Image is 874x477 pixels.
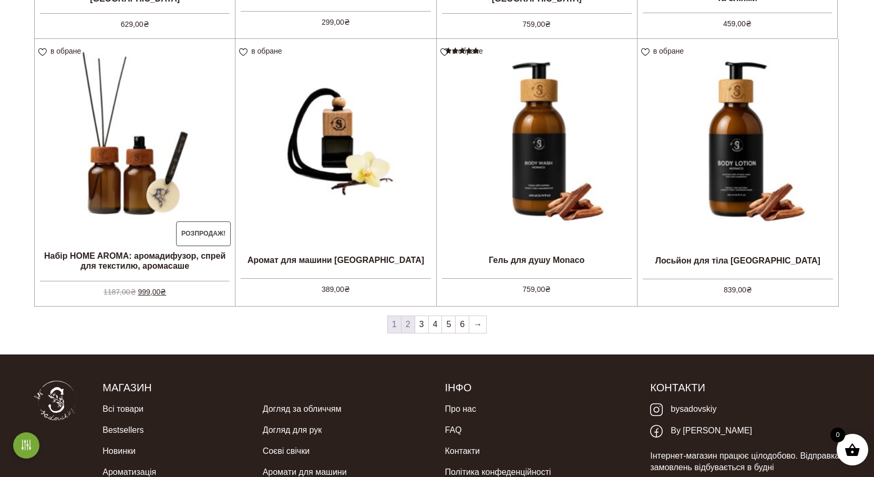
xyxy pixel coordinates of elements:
[653,47,684,55] span: в обране
[437,39,637,295] a: Гель для душу MonacoОцінено в 5.00 з 5 759,00₴
[650,450,840,474] p: Інтернет-магазин працює цілодобово. Відправка замовлень відбувається в будні
[724,286,752,294] bdi: 839,00
[641,48,650,56] img: unfavourite.svg
[641,47,687,55] a: в обране
[35,247,235,275] h2: Набір HOME AROMA: аромадифузор, спрей для текстилю, аромасаше
[453,47,483,55] span: в обране
[545,285,551,293] span: ₴
[130,288,136,296] span: ₴
[344,285,350,293] span: ₴
[440,47,487,55] a: в обране
[160,288,166,296] span: ₴
[143,20,149,28] span: ₴
[437,247,637,273] h2: Гель для душу Monaco
[650,381,840,394] h5: Контакти
[176,221,231,247] span: Розпродаж!
[322,18,350,26] bdi: 299,00
[746,19,752,28] span: ₴
[442,316,455,333] a: 5
[429,316,442,333] a: 4
[440,48,449,56] img: unfavourite.svg
[445,441,480,462] a: Контакти
[263,420,322,441] a: Догляд для рук
[239,47,285,55] a: в обране
[235,39,436,295] a: Аромат для машини [GEOGRAPHIC_DATA] 389,00₴
[251,47,282,55] span: в обране
[38,47,85,55] a: в обране
[263,441,310,462] a: Соєві свічки
[545,20,551,28] span: ₴
[830,428,845,442] span: 0
[637,39,838,296] a: Лосьйон для тіла [GEOGRAPHIC_DATA] 839,00₴
[445,420,461,441] a: FAQ
[723,19,752,28] bdi: 459,00
[102,381,429,394] h5: Магазин
[402,316,415,333] a: 2
[102,399,143,420] a: Всі товари
[102,420,143,441] a: Bestsellers
[445,399,476,420] a: Про нас
[415,316,428,333] a: 3
[322,285,350,293] bdi: 389,00
[522,285,551,293] bdi: 759,00
[102,441,136,462] a: Новинки
[104,288,136,296] bdi: 1187,00
[239,48,248,56] img: unfavourite.svg
[445,381,634,394] h5: Інфо
[138,288,166,296] bdi: 999,00
[469,316,486,333] a: →
[38,48,47,56] img: unfavourite.svg
[388,316,401,333] span: 1
[121,20,149,28] bdi: 629,00
[50,47,81,55] span: в обране
[35,39,235,295] a: Розпродаж! Набір HOME AROMA: аромадифузор, спрей для текстилю, аромасаше
[235,247,436,273] h2: Аромат для машини [GEOGRAPHIC_DATA]
[344,18,350,26] span: ₴
[650,399,716,420] a: bysadovskiy
[456,316,469,333] a: 6
[637,247,838,273] h2: Лосьйон для тіла [GEOGRAPHIC_DATA]
[263,399,342,420] a: Догляд за обличчям
[650,420,752,442] a: By [PERSON_NAME]
[746,286,752,294] span: ₴
[522,20,551,28] bdi: 759,00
